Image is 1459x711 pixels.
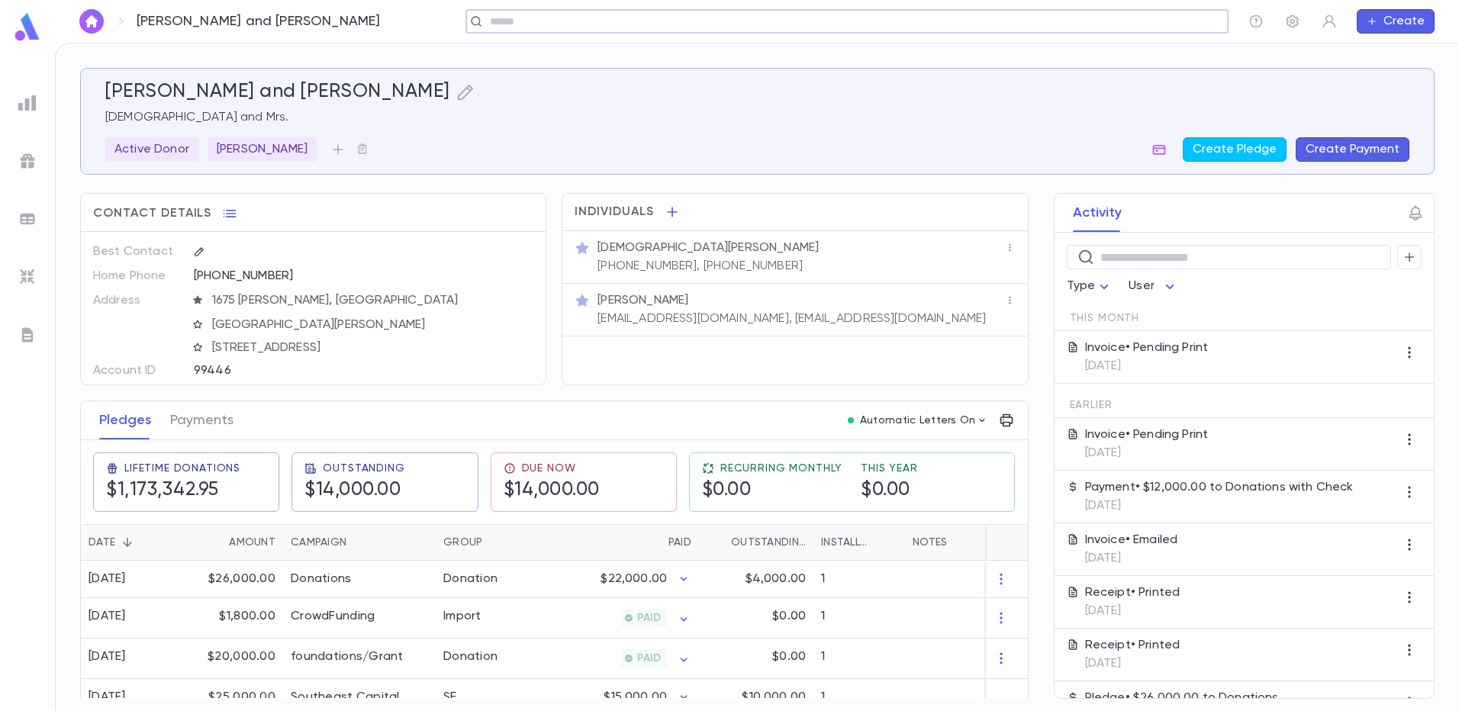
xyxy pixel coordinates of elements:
h5: [PERSON_NAME] and [PERSON_NAME] [105,81,450,104]
button: Sort [482,530,507,555]
div: Campaign [291,524,346,561]
div: Paid [668,524,691,561]
p: Account ID [93,359,181,383]
div: Outstanding [731,524,806,561]
p: [DATE] [1085,498,1354,513]
p: Invoice • Emailed [1085,532,1178,548]
button: Sort [873,530,897,555]
p: $4,000.00 [746,571,806,587]
div: 99446 [194,359,459,381]
div: [PERSON_NAME] [208,137,317,162]
div: Active Donor [105,137,198,162]
p: [DATE] [1085,603,1180,619]
span: Outstanding [323,462,404,475]
p: [PERSON_NAME] and [PERSON_NAME] [137,13,381,30]
p: $0.00 [772,649,806,664]
span: [STREET_ADDRESS] [206,340,535,355]
div: 1 [813,561,905,598]
p: [DATE] [1085,446,1209,461]
div: Donation [443,649,498,664]
div: Group [443,524,482,561]
p: Active Donor [114,142,189,157]
p: $0.00 [772,609,806,624]
h5: $1,173,342.95 [106,479,240,502]
span: [GEOGRAPHIC_DATA][PERSON_NAME] [206,317,535,333]
div: Date [89,524,115,561]
div: [DATE] [89,649,126,664]
div: Campaign [283,524,436,561]
span: This Month [1070,312,1139,324]
button: Create [1357,9,1435,34]
p: $22,000.00 [601,571,667,587]
div: $26,000.00 [184,561,283,598]
button: Sort [644,530,668,555]
div: Type [1067,272,1114,301]
div: Amount [229,524,275,561]
div: Installments [821,524,873,561]
p: [DATE] [1085,656,1180,671]
span: 1675 [PERSON_NAME], [GEOGRAPHIC_DATA] [206,293,535,308]
span: Contact Details [93,206,211,221]
p: Automatic Letters On [860,414,976,426]
p: [PERSON_NAME] [597,293,688,308]
p: [DATE] [1085,359,1209,374]
div: SE [443,690,457,705]
button: Sort [205,530,229,555]
div: [DATE] [89,609,126,624]
span: Type [1067,280,1096,292]
p: Receipt • Printed [1085,638,1180,653]
h5: $0.00 [702,479,842,502]
img: letters_grey.7941b92b52307dd3b8a917253454ce1c.svg [18,326,37,344]
p: [DEMOGRAPHIC_DATA] and Mrs. [105,110,1409,125]
p: Address [93,288,181,313]
div: Notes [905,524,1096,561]
div: [PHONE_NUMBER] [194,264,533,287]
div: Notes [913,524,947,561]
div: Paid [550,524,699,561]
button: Activity [1073,194,1122,232]
button: Sort [115,530,140,555]
div: Donations [291,571,352,587]
p: $10,000.00 [742,690,806,705]
span: Due Now [522,462,576,475]
div: $20,000.00 [184,639,283,679]
p: [EMAIL_ADDRESS][DOMAIN_NAME], [EMAIL_ADDRESS][DOMAIN_NAME] [597,311,986,327]
p: [DEMOGRAPHIC_DATA][PERSON_NAME] [597,240,819,256]
h5: $0.00 [861,479,918,502]
button: Create Payment [1296,137,1409,162]
span: Individuals [575,204,654,220]
p: [PERSON_NAME] [217,142,308,157]
button: Sort [707,530,731,555]
button: Automatic Letters On [842,410,994,431]
img: logo [12,12,43,42]
div: User [1129,272,1179,301]
div: CrowdFunding [291,609,375,624]
span: PAID [631,652,667,664]
div: [DATE] [89,690,126,705]
h5: $14,000.00 [304,479,404,502]
div: Date [81,524,184,561]
button: Create Pledge [1183,137,1287,162]
div: $1,800.00 [184,598,283,639]
img: campaigns_grey.99e729a5f7ee94e3726e6486bddda8f1.svg [18,152,37,170]
p: $15,000.00 [604,690,667,705]
span: User [1129,280,1155,292]
div: [DATE] [89,571,126,587]
img: imports_grey.530a8a0e642e233f2baf0ef88e8c9fcb.svg [18,268,37,286]
p: Best Contact [93,240,181,264]
p: Invoice • Pending Print [1085,340,1209,355]
p: [DATE] [1085,551,1178,566]
button: Pledges [99,401,152,439]
img: home_white.a664292cf8c1dea59945f0da9f25487c.svg [82,15,101,27]
div: Outstanding [699,524,813,561]
p: Payment • $12,000.00 to Donations with Check [1085,480,1354,495]
span: Earlier [1070,399,1113,411]
span: This Year [861,462,918,475]
img: batches_grey.339ca447c9d9533ef1741baa751efc33.svg [18,210,37,228]
div: Group [436,524,550,561]
p: Receipt • Printed [1085,585,1180,600]
button: Sort [346,530,371,555]
div: 1 [813,598,905,639]
div: 1 [813,639,905,679]
div: Donation [443,571,498,587]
